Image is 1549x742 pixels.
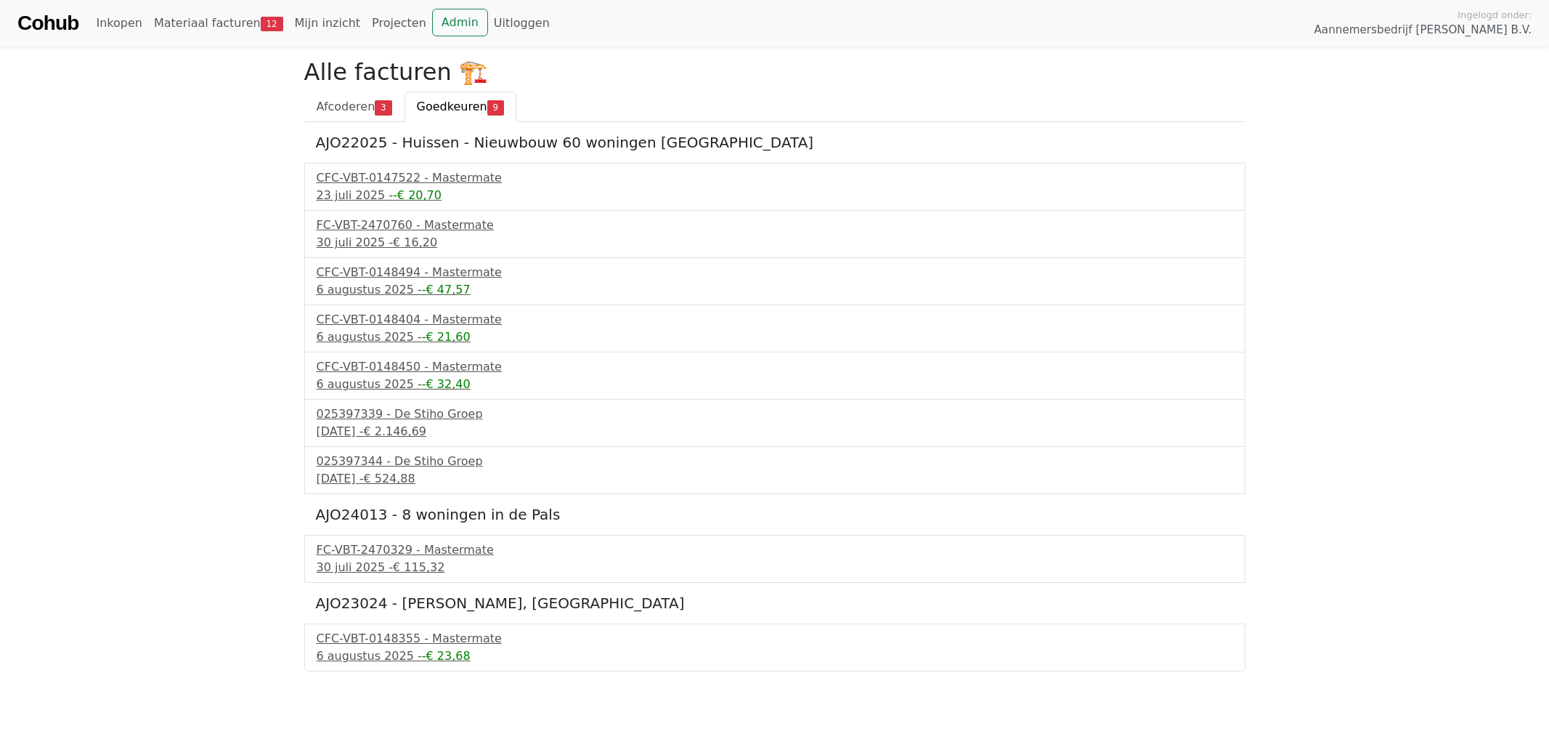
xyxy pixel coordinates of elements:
[317,376,1233,393] div: 6 augustus 2025 -
[417,100,487,113] span: Goedkeuren
[317,169,1233,187] div: CFC-VBT-0147522 - Mastermate
[316,506,1234,523] h5: AJO24013 - 8 woningen in de Pals
[317,187,1233,204] div: 23 juli 2025 -
[289,9,367,38] a: Mijn inzicht
[363,424,426,438] span: € 2.146,69
[317,311,1233,346] a: CFC-VBT-0148404 - Mastermate6 augustus 2025 --€ 21,60
[317,169,1233,204] a: CFC-VBT-0147522 - Mastermate23 juli 2025 --€ 20,70
[316,594,1234,612] h5: AJO23024 - [PERSON_NAME], [GEOGRAPHIC_DATA]
[393,235,437,249] span: € 16,20
[317,453,1233,470] div: 025397344 - De Stiho Groep
[422,330,471,344] span: -€ 21,60
[317,648,1233,665] div: 6 augustus 2025 -
[148,9,289,38] a: Materiaal facturen12
[366,9,432,38] a: Projecten
[363,472,415,485] span: € 524,88
[317,559,1233,576] div: 30 juli 2025 -
[304,58,1245,86] h2: Alle facturen 🏗️
[1314,22,1532,39] span: Aannemersbedrijf [PERSON_NAME] B.V.
[317,453,1233,488] a: 025397344 - De Stiho Groep[DATE] -€ 524,88
[317,630,1233,648] div: CFC-VBT-0148355 - Mastermate
[317,100,375,113] span: Afcoderen
[317,311,1233,328] div: CFC-VBT-0148404 - Mastermate
[317,406,1233,440] a: 025397339 - De Stiho Groep[DATE] -€ 2.146,69
[317,281,1233,299] div: 6 augustus 2025 -
[393,188,442,202] span: -€ 20,70
[422,283,471,297] span: -€ 47,57
[488,9,556,38] a: Uitloggen
[317,217,1233,251] a: FC-VBT-2470760 - Mastermate30 juli 2025 -€ 16,20
[432,9,488,36] a: Admin
[317,358,1233,376] div: CFC-VBT-0148450 - Mastermate
[375,100,391,115] span: 3
[422,649,471,663] span: -€ 23,68
[317,406,1233,423] div: 025397339 - De Stiho Groep
[393,560,444,574] span: € 115,32
[317,470,1233,488] div: [DATE] -
[304,92,404,122] a: Afcoderen3
[90,9,147,38] a: Inkopen
[487,100,504,115] span: 9
[317,358,1233,393] a: CFC-VBT-0148450 - Mastermate6 augustus 2025 --€ 32,40
[261,17,283,31] span: 12
[317,264,1233,281] div: CFC-VBT-0148494 - Mastermate
[1457,8,1532,22] span: Ingelogd onder:
[317,217,1233,234] div: FC-VBT-2470760 - Mastermate
[17,6,78,41] a: Cohub
[317,541,1233,576] a: FC-VBT-2470329 - Mastermate30 juli 2025 -€ 115,32
[317,234,1233,251] div: 30 juli 2025 -
[317,423,1233,440] div: [DATE] -
[317,264,1233,299] a: CFC-VBT-0148494 - Mastermate6 augustus 2025 --€ 47,57
[317,541,1233,559] div: FC-VBT-2470329 - Mastermate
[404,92,516,122] a: Goedkeuren9
[422,377,471,391] span: -€ 32,40
[317,328,1233,346] div: 6 augustus 2025 -
[317,630,1233,665] a: CFC-VBT-0148355 - Mastermate6 augustus 2025 --€ 23,68
[316,134,1234,151] h5: AJO22025 - Huissen - Nieuwbouw 60 woningen [GEOGRAPHIC_DATA]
